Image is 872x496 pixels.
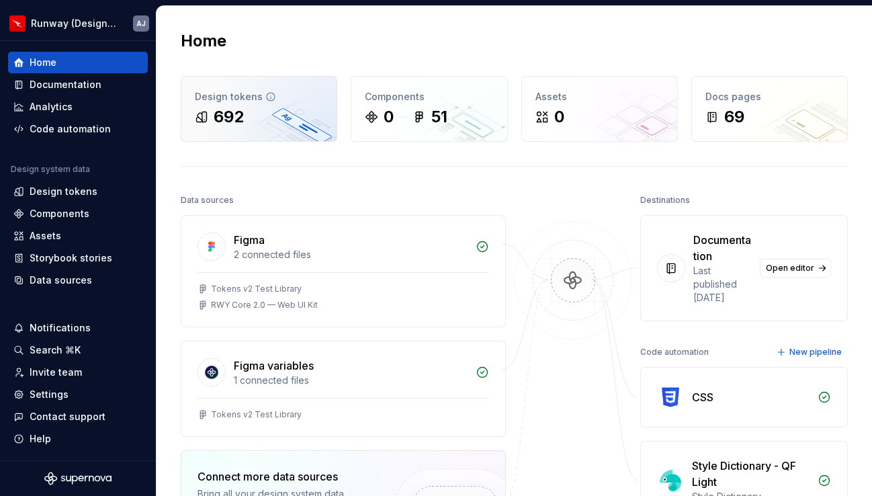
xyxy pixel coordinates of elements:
div: Style Dictionary - QF Light [692,458,810,490]
div: Home [30,56,56,69]
div: Design tokens [30,185,97,198]
a: Design tokens [8,181,148,202]
span: Open editor [766,263,814,274]
div: Storybook stories [30,251,112,265]
div: CSS [692,389,713,405]
span: New pipeline [789,347,842,358]
button: Notifications [8,317,148,339]
div: 51 [431,106,447,128]
div: RWY Core 2.0 — Web UI Kit [211,300,318,311]
div: Contact support [30,410,105,423]
div: Figma [234,232,265,248]
div: Data sources [181,191,234,210]
div: Runway (Design Test) [31,17,117,30]
a: Figma2 connected filesTokens v2 Test LibraryRWY Core 2.0 — Web UI Kit [181,215,506,327]
div: 69 [724,106,744,128]
div: Code automation [30,122,111,136]
div: Documentation [30,78,101,91]
a: Data sources [8,270,148,291]
button: Help [8,428,148,450]
a: Components051 [351,76,507,142]
a: Analytics [8,96,148,118]
div: Invite team [30,366,82,379]
div: 1 connected files [234,374,468,387]
div: 692 [214,106,244,128]
a: Settings [8,384,148,405]
div: Notifications [30,321,91,335]
button: Contact support [8,406,148,427]
div: Help [30,432,51,446]
div: Design system data [11,164,90,175]
a: Documentation [8,74,148,95]
a: Design tokens692 [181,76,337,142]
a: Open editor [760,259,831,278]
div: Analytics [30,100,73,114]
div: Docs pages [705,90,834,104]
button: Search ⌘K [8,339,148,361]
div: Documentation [693,232,752,264]
div: Last published [DATE] [693,264,752,304]
a: Home [8,52,148,73]
div: Assets [535,90,664,104]
div: Destinations [640,191,690,210]
div: 2 connected files [234,248,468,261]
div: Settings [30,388,69,401]
a: Code automation [8,118,148,140]
div: Components [365,90,493,104]
div: Components [30,207,89,220]
button: New pipeline [773,343,848,362]
a: Assets0 [521,76,678,142]
div: Tokens v2 Test Library [211,409,302,420]
div: Tokens v2 Test Library [211,284,302,294]
div: 0 [384,106,394,128]
div: 0 [554,106,564,128]
h2: Home [181,30,226,52]
div: Data sources [30,274,92,287]
img: 6b187050-a3ed-48aa-8485-808e17fcee26.png [9,15,26,32]
a: Storybook stories [8,247,148,269]
div: Figma variables [234,358,314,374]
div: Code automation [640,343,709,362]
svg: Supernova Logo [44,472,112,485]
a: Assets [8,225,148,247]
div: Connect more data sources [198,468,372,485]
div: Design tokens [195,90,323,104]
button: Runway (Design Test)AJ [3,9,153,38]
a: Figma variables1 connected filesTokens v2 Test Library [181,341,506,437]
a: Components [8,203,148,224]
div: AJ [136,18,146,29]
a: Invite team [8,362,148,383]
div: Search ⌘K [30,343,81,357]
div: Assets [30,229,61,243]
a: Docs pages69 [691,76,848,142]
